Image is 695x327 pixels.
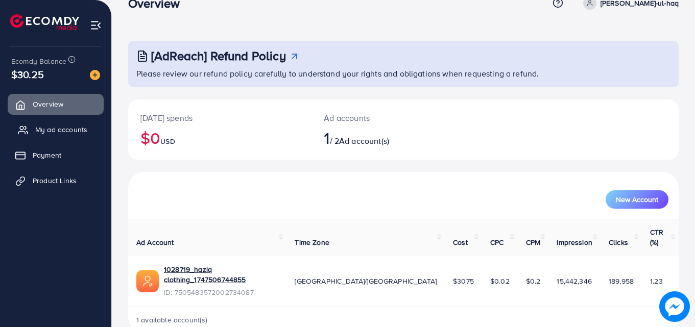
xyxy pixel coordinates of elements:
[339,135,389,146] span: Ad account(s)
[8,119,104,140] a: My ad accounts
[557,276,592,286] span: 15,442,346
[490,237,504,247] span: CPC
[295,237,329,247] span: Time Zone
[35,124,87,135] span: My ad accounts
[650,276,663,286] span: 1.23
[324,128,437,147] h2: / 2
[136,67,673,80] p: Please review our refund policy carefully to understand your rights and obligations when requesti...
[11,56,66,66] span: Ecomdy Balance
[616,196,658,203] span: New Account
[164,264,278,285] a: 1028719_haziq clothing_1747506744855
[609,276,634,286] span: 189,958
[557,237,592,247] span: Impression
[526,276,541,286] span: $0.2
[151,48,286,63] h3: [AdReach] Refund Policy
[8,170,104,191] a: Product Links
[136,270,159,292] img: ic-ads-acc.e4c84228.svg
[33,150,61,160] span: Payment
[90,70,100,80] img: image
[324,112,437,124] p: Ad accounts
[140,112,299,124] p: [DATE] spends
[453,276,474,286] span: $3075
[8,145,104,165] a: Payment
[11,67,44,82] span: $30.25
[490,276,510,286] span: $0.02
[609,237,628,247] span: Clicks
[8,94,104,114] a: Overview
[660,292,690,322] img: image
[650,227,663,247] span: CTR (%)
[33,99,63,109] span: Overview
[526,237,540,247] span: CPM
[90,19,102,31] img: menu
[33,175,77,186] span: Product Links
[606,190,668,209] button: New Account
[295,276,437,286] span: [GEOGRAPHIC_DATA]/[GEOGRAPHIC_DATA]
[136,315,208,325] span: 1 available account(s)
[324,126,329,149] span: 1
[453,237,468,247] span: Cost
[136,237,174,247] span: Ad Account
[10,14,79,30] img: logo
[164,287,278,297] span: ID: 7505483572002734087
[140,128,299,147] h2: $0
[160,136,175,146] span: USD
